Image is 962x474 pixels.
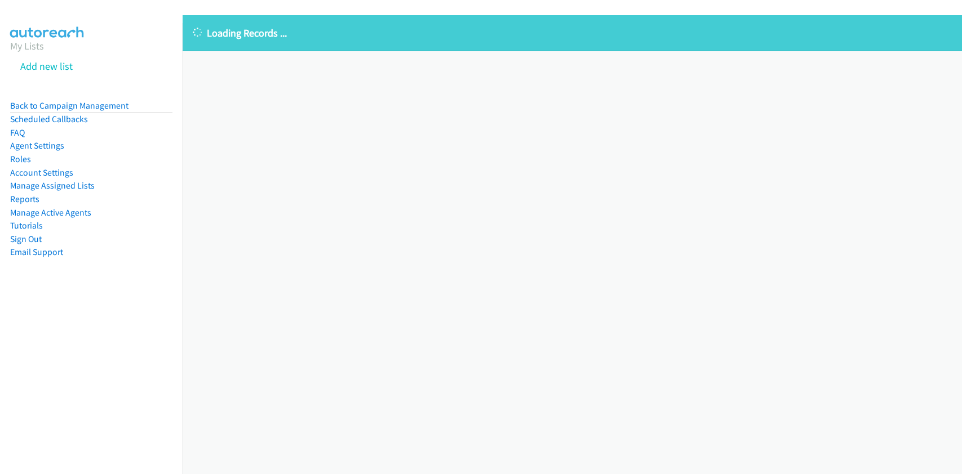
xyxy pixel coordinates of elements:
[10,234,42,244] a: Sign Out
[10,154,31,164] a: Roles
[10,140,64,151] a: Agent Settings
[10,127,25,138] a: FAQ
[10,114,88,124] a: Scheduled Callbacks
[193,25,952,41] p: Loading Records ...
[10,220,43,231] a: Tutorials
[20,60,73,73] a: Add new list
[10,247,63,257] a: Email Support
[10,194,39,204] a: Reports
[10,100,128,111] a: Back to Campaign Management
[10,180,95,191] a: Manage Assigned Lists
[10,207,91,218] a: Manage Active Agents
[10,167,73,178] a: Account Settings
[10,39,44,52] a: My Lists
